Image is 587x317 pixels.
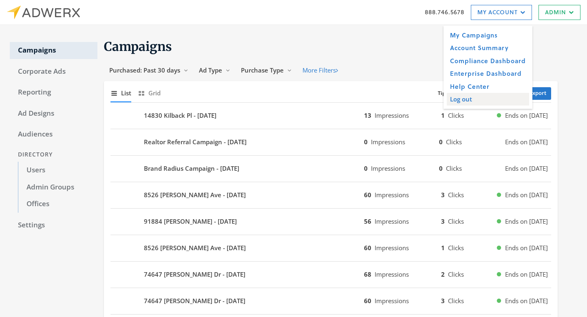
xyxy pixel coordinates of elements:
b: 74647 [PERSON_NAME] Dr - [DATE] [144,296,245,306]
b: 60 [364,297,371,305]
button: List [110,84,131,102]
span: Impressions [371,164,405,172]
span: Clicks [448,270,464,278]
b: 8526 [PERSON_NAME] Ave - [DATE] [144,243,246,253]
a: Audiences [10,126,97,143]
b: 3 [441,217,445,225]
span: Ends on [DATE] [505,243,548,253]
a: Help Center [447,80,529,92]
button: Realtor Referral Campaign - [DATE]0Impressions0ClicksEnds on [DATE] [110,132,551,152]
b: 8526 [PERSON_NAME] Ave - [DATE] [144,190,246,200]
span: Ends on [DATE] [505,111,548,120]
a: Export [525,87,551,100]
a: Account Summary [447,42,529,54]
b: 0 [364,164,368,172]
div: Directory [10,147,97,162]
button: Purchase Type [236,63,297,78]
span: Clicks [448,191,464,199]
button: 74647 [PERSON_NAME] Dr - [DATE]60Impressions3ClicksEnds on [DATE] [110,291,551,311]
b: 1 [441,244,445,252]
button: 8526 [PERSON_NAME] Ave - [DATE]60Impressions3ClicksEnds on [DATE] [110,185,551,205]
button: Purchased: Past 30 days [104,63,194,78]
b: 60 [364,244,371,252]
button: Brand Radius Campaign - [DATE]0Impressions0ClicksEnds on [DATE] [110,159,551,178]
button: 91884 [PERSON_NAME] - [DATE]56Impressions3ClicksEnds on [DATE] [110,212,551,231]
span: Impressions [375,111,409,119]
span: Impressions [371,138,405,146]
span: Ends on [DATE] [505,137,548,147]
a: My Campaigns [447,29,529,42]
b: 56 [364,217,371,225]
b: 13 [364,111,371,119]
a: Users [18,162,97,179]
b: Tip: [438,90,447,97]
a: 888.746.5678 [425,8,464,16]
b: 91884 [PERSON_NAME] - [DATE] [144,217,237,226]
span: Campaigns [104,39,172,54]
b: 1 [441,111,445,119]
button: 14830 Kilback Pl - [DATE]13Impressions1ClicksEnds on [DATE] [110,106,551,125]
a: Corporate Ads [10,63,97,80]
a: Admin Groups [18,179,97,196]
span: Ends on [DATE] [505,217,548,226]
b: Brand Radius Campaign - [DATE] [144,164,239,173]
span: Ends on [DATE] [505,164,548,173]
button: 74647 [PERSON_NAME] Dr - [DATE]68Impressions2ClicksEnds on [DATE] [110,265,551,284]
span: Impressions [375,244,409,252]
span: Impressions [375,191,409,199]
b: 0 [439,138,443,146]
b: 3 [441,297,445,305]
b: 14830 Kilback Pl - [DATE] [144,111,216,120]
a: Enterprise Dashboard [447,67,529,80]
a: My Account [471,5,532,20]
b: 3 [441,191,445,199]
b: 2 [441,270,445,278]
span: Clicks [448,217,464,225]
button: Grid [138,84,161,102]
a: Compliance Dashboard [447,54,529,67]
b: Realtor Referral Campaign - [DATE] [144,137,247,147]
span: Impressions [375,270,409,278]
b: 68 [364,270,371,278]
span: List [121,88,131,98]
a: Admin [538,5,580,20]
span: Clicks [448,297,464,305]
span: Ad Type [199,66,222,74]
img: Adwerx [7,5,80,20]
span: Ends on [DATE] [505,270,548,279]
a: Offices [18,196,97,213]
a: Campaigns [10,42,97,59]
span: Clicks [446,164,462,172]
b: 0 [439,164,443,172]
span: Ends on [DATE] [505,296,548,306]
button: Ad Type [194,63,236,78]
a: Ad Designs [10,105,97,122]
span: Clicks [448,111,464,119]
button: More Filters [297,63,343,78]
span: Clicks [448,244,464,252]
a: Reporting [10,84,97,101]
b: 74647 [PERSON_NAME] Dr - [DATE] [144,270,245,279]
span: Impressions [375,297,409,305]
span: Ends on [DATE] [505,190,548,200]
b: 60 [364,191,371,199]
span: Impressions [375,217,409,225]
small: Share these ads through a CSV. [438,90,518,97]
input: Log out [447,92,529,105]
span: Purchased: Past 30 days [109,66,180,74]
span: Clicks [446,138,462,146]
span: Grid [148,88,161,98]
button: 8526 [PERSON_NAME] Ave - [DATE]60Impressions1ClicksEnds on [DATE] [110,238,551,258]
span: Purchase Type [241,66,284,74]
b: 0 [364,138,368,146]
a: Settings [10,217,97,234]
